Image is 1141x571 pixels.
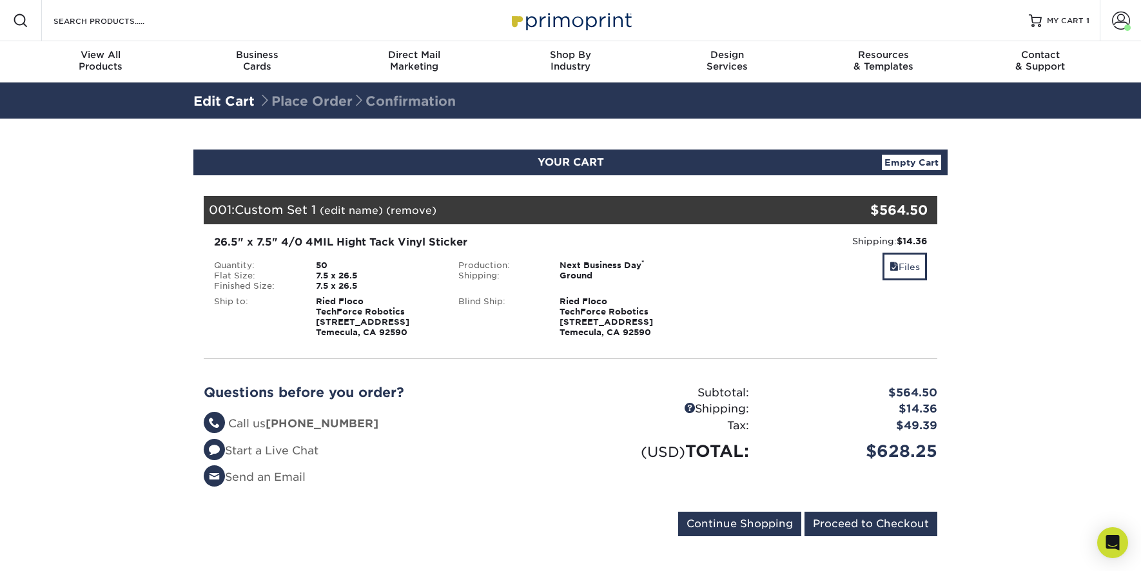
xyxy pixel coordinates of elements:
a: (edit name) [320,204,383,217]
div: & Support [962,49,1118,72]
div: TOTAL: [570,439,759,463]
div: Ship to: [204,296,306,338]
div: Production: [449,260,551,271]
span: YOUR CART [538,156,604,168]
div: Marketing [336,49,492,72]
a: Start a Live Chat [204,444,318,457]
span: Direct Mail [336,49,492,61]
input: Continue Shopping [678,512,801,536]
input: SEARCH PRODUCTS..... [52,13,178,28]
span: MY CART [1047,15,1084,26]
a: Files [883,253,927,280]
a: Resources& Templates [805,41,962,82]
span: files [890,262,899,272]
input: Proceed to Checkout [805,512,937,536]
a: (remove) [386,204,436,217]
a: Edit Cart [193,93,255,109]
div: $564.50 [815,200,928,220]
div: Cards [179,49,336,72]
div: Subtotal: [570,385,759,402]
a: Direct MailMarketing [336,41,492,82]
a: View AllProducts [23,41,179,82]
a: Contact& Support [962,41,1118,82]
span: View All [23,49,179,61]
strong: Ried Floco TechForce Robotics [STREET_ADDRESS] Temecula, CA 92590 [316,296,409,337]
span: Custom Set 1 [235,202,316,217]
div: Blind Ship: [449,296,551,338]
img: Primoprint [506,6,635,34]
div: 7.5 x 26.5 [306,271,449,281]
li: Call us [204,416,561,432]
span: Shop By [492,49,649,61]
a: Empty Cart [882,155,941,170]
div: Flat Size: [204,271,306,281]
div: & Templates [805,49,962,72]
div: Ground [550,271,692,281]
span: Design [649,49,805,61]
div: Industry [492,49,649,72]
strong: [PHONE_NUMBER] [266,417,378,430]
div: $564.50 [759,385,947,402]
a: DesignServices [649,41,805,82]
strong: $14.36 [897,236,927,246]
span: Place Order Confirmation [258,93,456,109]
div: 7.5 x 26.5 [306,281,449,291]
div: Products [23,49,179,72]
div: Shipping: [570,401,759,418]
span: Resources [805,49,962,61]
div: Finished Size: [204,281,306,291]
span: 1 [1086,16,1089,25]
div: 001: [204,196,815,224]
small: (USD) [641,443,685,460]
div: Quantity: [204,260,306,271]
span: Business [179,49,336,61]
div: $49.39 [759,418,947,434]
div: Services [649,49,805,72]
a: BusinessCards [179,41,336,82]
h2: Questions before you order? [204,385,561,400]
div: 50 [306,260,449,271]
div: 26.5" x 7.5" 4/0 4MIL Hight Tack Vinyl Sticker [214,235,683,250]
strong: Ried Floco TechForce Robotics [STREET_ADDRESS] Temecula, CA 92590 [560,296,653,337]
span: Contact [962,49,1118,61]
a: Send an Email [204,470,306,483]
div: Open Intercom Messenger [1097,527,1128,558]
a: Shop ByIndustry [492,41,649,82]
div: $14.36 [759,401,947,418]
div: Next Business Day [550,260,692,271]
div: Tax: [570,418,759,434]
div: Shipping: [449,271,551,281]
div: Shipping: [702,235,927,247]
div: $628.25 [759,439,947,463]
